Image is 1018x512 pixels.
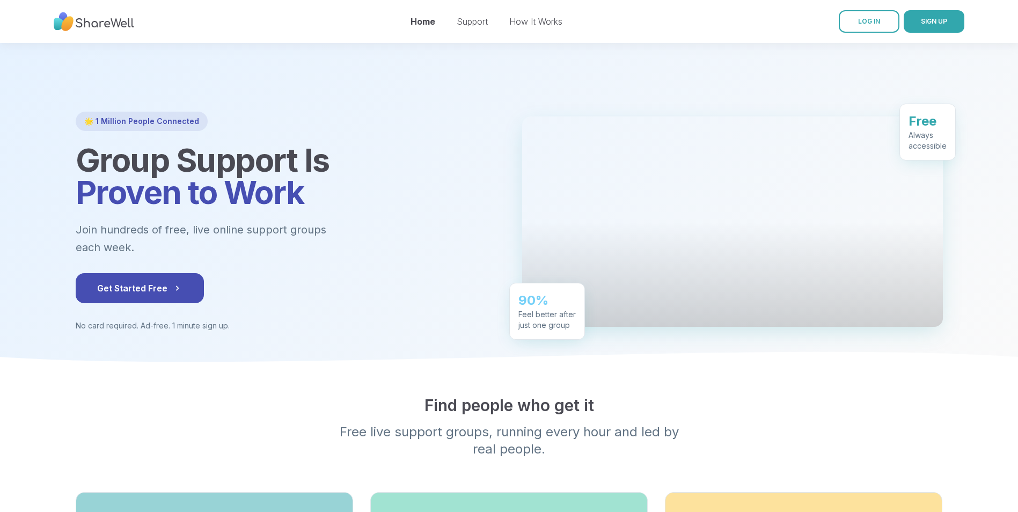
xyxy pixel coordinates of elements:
[411,16,435,27] a: Home
[54,7,134,36] img: ShareWell Nav Logo
[909,129,947,151] div: Always accessible
[76,396,943,415] h2: Find people who get it
[518,309,576,330] div: Feel better after just one group
[76,221,385,256] p: Join hundreds of free, live online support groups each week.
[858,17,880,25] span: LOG IN
[97,282,182,295] span: Get Started Free
[921,17,947,25] span: SIGN UP
[76,173,304,211] span: Proven to Work
[76,112,208,131] div: 🌟 1 Million People Connected
[76,273,204,303] button: Get Started Free
[839,10,899,33] a: LOG IN
[303,423,715,458] p: Free live support groups, running every hour and led by real people.
[904,10,964,33] button: SIGN UP
[909,112,947,129] div: Free
[518,291,576,309] div: 90%
[76,144,496,208] h1: Group Support Is
[76,320,496,331] p: No card required. Ad-free. 1 minute sign up.
[457,16,488,27] a: Support
[509,16,562,27] a: How It Works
